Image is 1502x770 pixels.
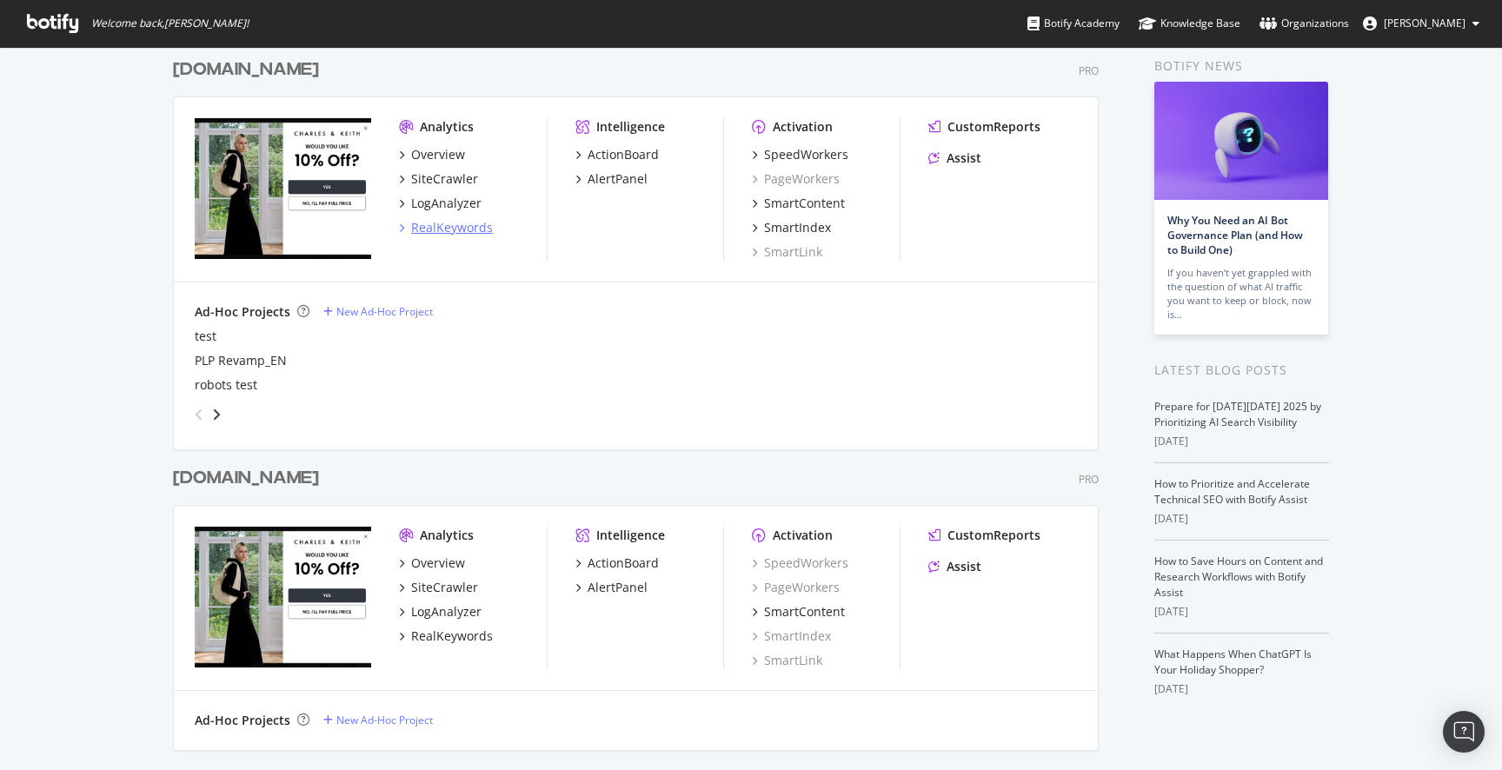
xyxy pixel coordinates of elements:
a: Assist [928,558,981,575]
div: SiteCrawler [411,579,478,596]
a: ActionBoard [575,146,659,163]
div: angle-left [188,401,210,428]
a: Why You Need an AI Bot Governance Plan (and How to Build One) [1167,213,1303,257]
div: SmartIndex [764,219,831,236]
div: [DATE] [1154,434,1329,449]
a: New Ad-Hoc Project [323,304,433,319]
div: [DATE] [1154,511,1329,527]
div: CustomReports [947,527,1040,544]
div: Pro [1079,63,1099,78]
a: SmartLink [752,652,822,669]
div: [DOMAIN_NAME] [173,466,319,491]
span: Welcome back, [PERSON_NAME] ! [91,17,249,30]
a: PageWorkers [752,579,840,596]
a: RealKeywords [399,627,493,645]
a: CustomReports [928,118,1040,136]
div: If you haven’t yet grappled with the question of what AI traffic you want to keep or block, now is… [1167,266,1315,322]
div: RealKeywords [411,219,493,236]
div: Ad-Hoc Projects [195,712,290,729]
a: Assist [928,149,981,167]
div: [DOMAIN_NAME] [173,57,319,83]
div: Open Intercom Messenger [1443,711,1485,753]
div: LogAnalyzer [411,195,482,212]
div: [DATE] [1154,604,1329,620]
a: Overview [399,146,465,163]
div: Activation [773,527,833,544]
a: test [195,328,216,345]
div: SiteCrawler [411,170,478,188]
div: AlertPanel [588,170,648,188]
a: SpeedWorkers [752,146,848,163]
div: Analytics [420,118,474,136]
div: AlertPanel [588,579,648,596]
div: Overview [411,146,465,163]
a: Overview [399,554,465,572]
div: SpeedWorkers [764,146,848,163]
div: New Ad-Hoc Project [336,304,433,319]
a: AlertPanel [575,170,648,188]
div: Assist [947,558,981,575]
div: SmartContent [764,195,845,212]
a: [DOMAIN_NAME] [173,466,326,491]
div: Organizations [1259,15,1349,32]
img: www.charleskeith.com [195,118,371,259]
a: SmartLink [752,243,822,261]
div: ActionBoard [588,146,659,163]
div: Ad-Hoc Projects [195,303,290,321]
div: Intelligence [596,118,665,136]
a: SmartContent [752,195,845,212]
a: SiteCrawler [399,579,478,596]
a: SpeedWorkers [752,554,848,572]
span: Chris Pitcher [1384,16,1465,30]
div: Activation [773,118,833,136]
div: Overview [411,554,465,572]
div: Botify Academy [1027,15,1120,32]
a: LogAnalyzer [399,195,482,212]
div: Knowledge Base [1139,15,1240,32]
a: New Ad-Hoc Project [323,713,433,727]
a: ActionBoard [575,554,659,572]
div: Intelligence [596,527,665,544]
a: Prepare for [DATE][DATE] 2025 by Prioritizing AI Search Visibility [1154,399,1321,429]
a: SmartContent [752,603,845,621]
a: PLP Revamp_EN [195,352,287,369]
div: Latest Blog Posts [1154,361,1329,380]
div: New Ad-Hoc Project [336,713,433,727]
a: SmartIndex [752,627,831,645]
div: angle-right [210,406,223,423]
div: LogAnalyzer [411,603,482,621]
a: SmartIndex [752,219,831,236]
a: [DOMAIN_NAME] [173,57,326,83]
div: Pro [1079,472,1099,487]
a: CustomReports [928,527,1040,544]
img: Why You Need an AI Bot Governance Plan (and How to Build One) [1154,82,1328,200]
div: Analytics [420,527,474,544]
a: SiteCrawler [399,170,478,188]
a: PageWorkers [752,170,840,188]
a: How to Prioritize and Accelerate Technical SEO with Botify Assist [1154,476,1310,507]
a: AlertPanel [575,579,648,596]
a: How to Save Hours on Content and Research Workflows with Botify Assist [1154,554,1323,600]
div: Assist [947,149,981,167]
div: SmartContent [764,603,845,621]
div: ActionBoard [588,554,659,572]
div: Botify news [1154,56,1329,76]
div: RealKeywords [411,627,493,645]
a: LogAnalyzer [399,603,482,621]
a: What Happens When ChatGPT Is Your Holiday Shopper? [1154,647,1312,677]
button: [PERSON_NAME] [1349,10,1493,37]
div: CustomReports [947,118,1040,136]
a: RealKeywords [399,219,493,236]
img: charleskeith.eu [195,527,371,667]
a: robots test [195,376,257,394]
div: [DATE] [1154,681,1329,697]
